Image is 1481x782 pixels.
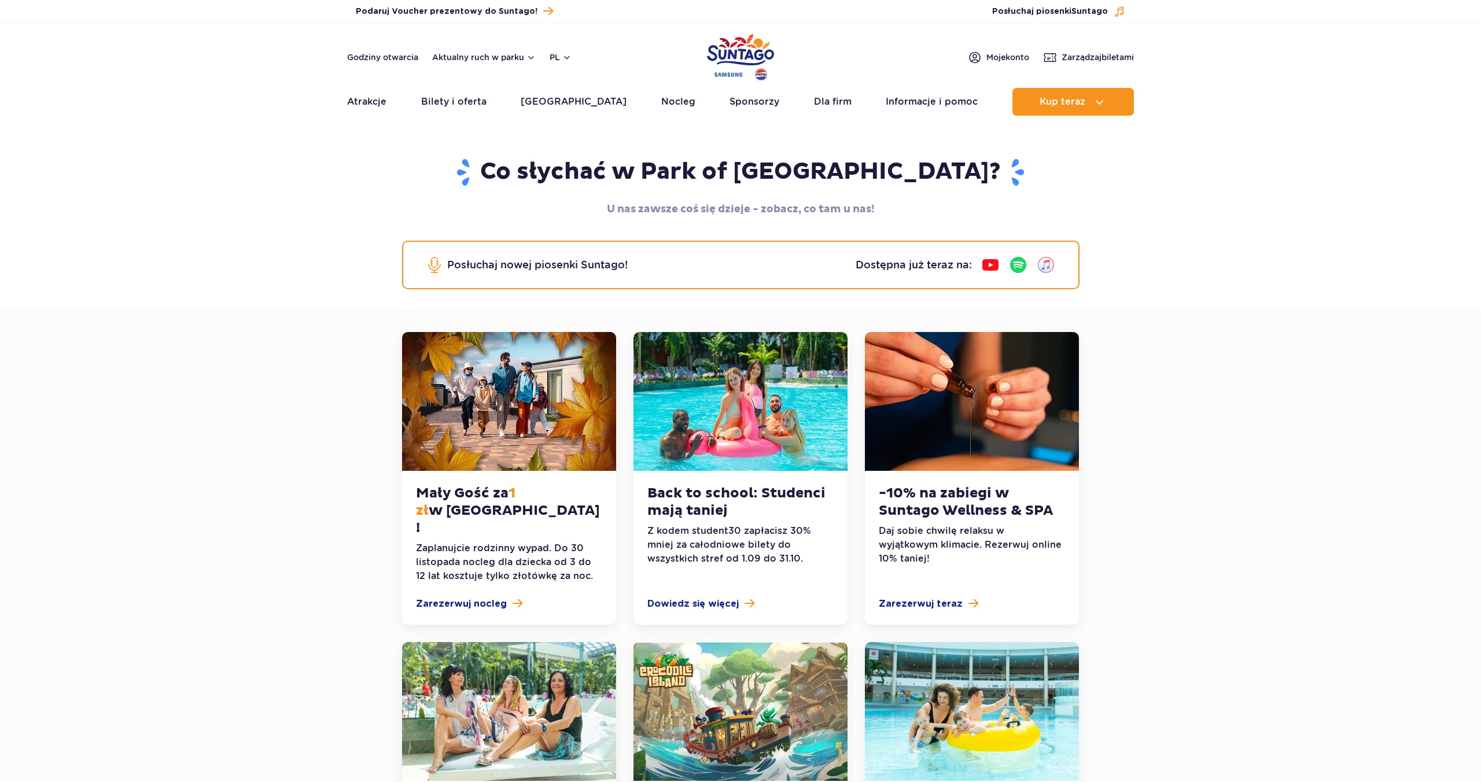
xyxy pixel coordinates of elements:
a: Park of Poland [707,29,774,82]
img: Back to school: Studenci mają taniej [633,332,848,471]
img: Pięcioosobowa rodzina spędzająca dzień w&amp;nbsp;basenie w&amp;nbsp;parku wodnym, bawiąca się na... [865,642,1079,781]
span: Zarezerwuj nocleg [416,597,507,611]
span: Dowiedz się więcej [647,597,739,611]
a: Podaruj Voucher prezentowy do Suntago! [356,3,553,19]
button: Posłuchaj piosenkiSuntago [992,6,1125,17]
span: Posłuchaj piosenki [992,6,1108,17]
span: Zarezerwuj teraz [879,597,963,611]
img: YouTube [981,256,1000,274]
p: Zaplanujcie rodzinny wypad. Do 30 listopada nocleg dla dziecka od 3 do 12 lat kosztuje tylko złot... [416,541,602,583]
img: Pakiet dla Seniora [402,642,616,781]
p: Dostępna już teraz na: [856,257,972,273]
img: iTunes [1037,256,1055,274]
p: Daj sobie chwilę relaksu w wyjątkowym klimacie. Rezerwuj online 10% taniej! [879,524,1065,566]
a: Mojekonto [968,50,1029,64]
span: 1 zł [416,485,515,519]
p: Z kodem student30 zapłacisz 30% mniej za całodniowe bilety do wszystkich stref od 1.09 do 31.10. [647,524,834,566]
a: Informacje i pomoc [886,88,978,116]
a: Dla firm [814,88,852,116]
a: Nocleg [661,88,695,116]
img: Spotify [1009,256,1027,274]
a: Zarezerwuj teraz [879,597,1065,611]
button: Kup teraz [1012,88,1134,116]
span: Kup teraz [1040,97,1085,107]
a: Sponsorzy [730,88,779,116]
a: Dowiedz się więcej [647,597,834,611]
a: Godziny otwarcia [347,51,418,63]
span: Podaruj Voucher prezentowy do Suntago! [356,6,537,17]
button: pl [550,51,572,63]
img: Mały Gość za &lt;span class=&quot;-cOrange&quot;&gt;1 zł&lt;/span&gt; w&amp;nbsp;Suntago Village! [402,332,616,471]
h3: -10% na zabiegi w Suntago Wellness & SPA [879,485,1065,519]
span: Zarządzaj biletami [1062,51,1134,63]
h1: Co słychać w Park of [GEOGRAPHIC_DATA]? [402,157,1080,187]
a: Atrakcje [347,88,386,116]
a: [GEOGRAPHIC_DATA] [521,88,627,116]
h3: Back to school: Studenci mają taniej [647,485,834,519]
span: Moje konto [986,51,1029,63]
a: Zarządzajbiletami [1043,50,1134,64]
img: -10% na zabiegi w Suntago Wellness &amp; SPA [865,332,1079,471]
span: Suntago [1071,8,1108,16]
h3: Mały Gość za w [GEOGRAPHIC_DATA]! [416,485,602,537]
button: Aktualny ruch w parku [432,53,536,62]
p: Posłuchaj nowej piosenki Suntago! [447,257,628,273]
a: Bilety i oferta [421,88,487,116]
a: Zarezerwuj nocleg [416,597,602,611]
p: U nas zawsze coś się dzieje - zobacz, co tam u nas! [402,201,1080,217]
